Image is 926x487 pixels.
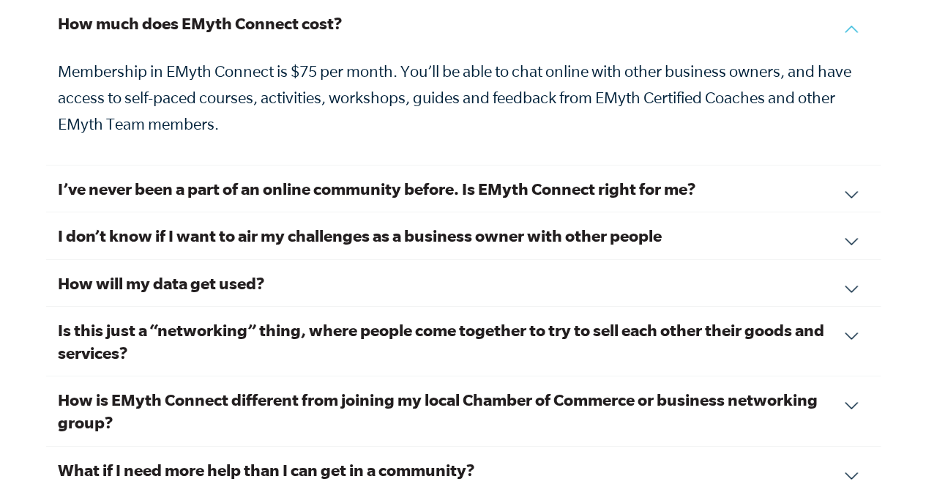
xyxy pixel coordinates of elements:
[58,224,869,247] h3: I don’t know if I want to air my challenges as a business owner with other people
[58,458,869,481] h3: What if I need more help than I can get in a community?
[58,272,869,294] h3: How will my data get used?
[58,12,869,34] h3: How much does EMyth Connect cost?
[58,177,869,200] h3: I’ve never been a part of an online community before. Is EMyth Connect right for me?
[58,58,869,137] p: Membership in EMyth Connect is $75 per month. You’ll be able to chat online with other business o...
[853,417,926,487] iframe: Chat Widget
[58,388,869,434] h3: How is EMyth Connect different from joining my local Chamber of Commerce or business networking g...
[58,319,869,364] h3: Is this just a “networking” thing, where people come together to try to sell each other their goo...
